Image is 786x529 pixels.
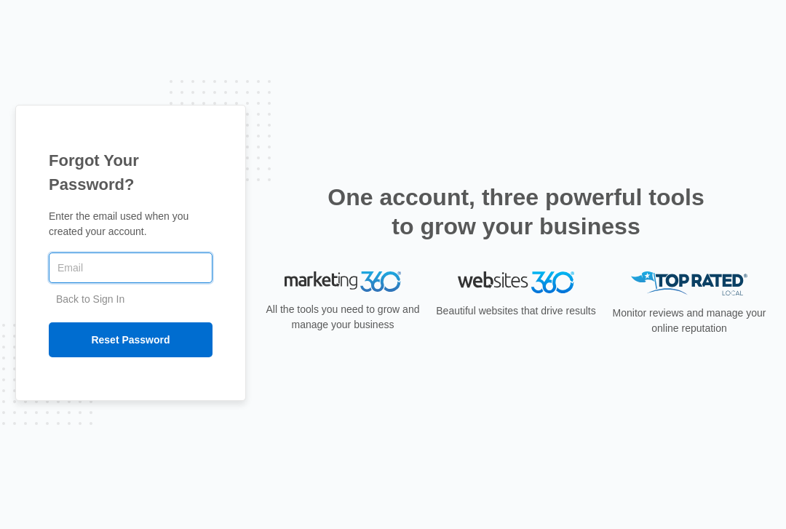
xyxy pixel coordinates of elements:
[49,322,213,357] input: Reset Password
[285,271,401,292] img: Marketing 360
[458,271,574,293] img: Websites 360
[323,183,709,241] h2: One account, three powerful tools to grow your business
[49,148,213,196] h1: Forgot Your Password?
[261,302,424,333] p: All the tools you need to grow and manage your business
[608,306,771,336] p: Monitor reviews and manage your online reputation
[434,303,598,319] p: Beautiful websites that drive results
[49,209,213,239] p: Enter the email used when you created your account.
[56,293,124,305] a: Back to Sign In
[49,252,213,283] input: Email
[631,271,747,295] img: Top Rated Local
